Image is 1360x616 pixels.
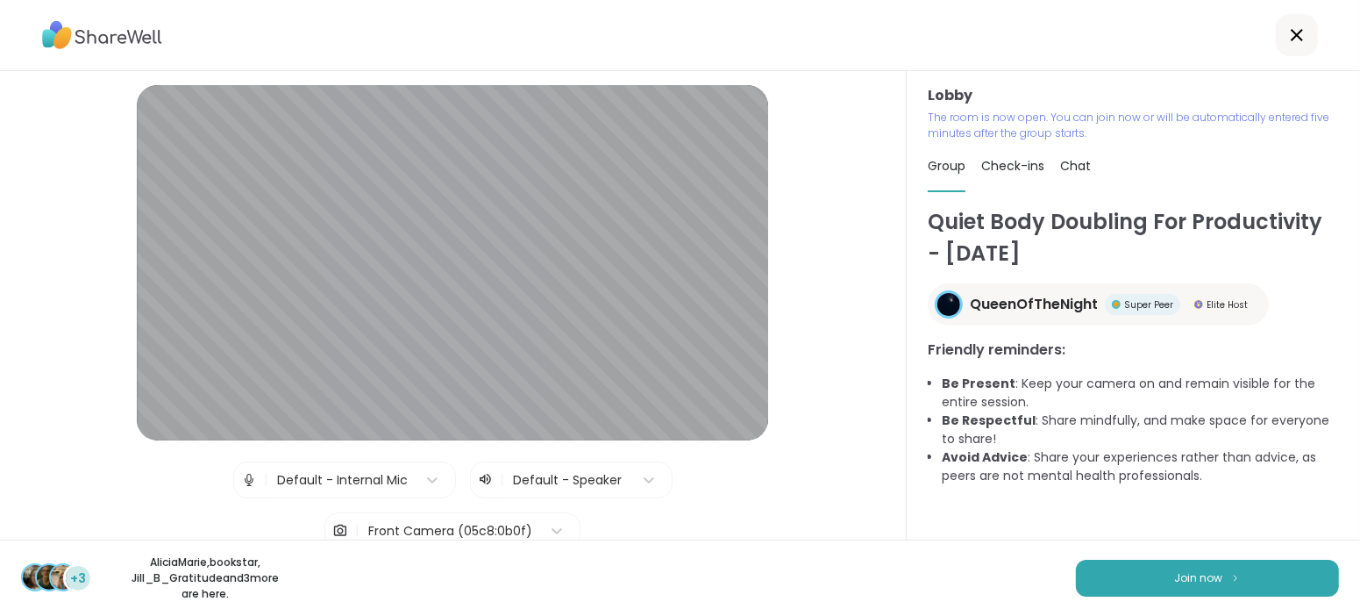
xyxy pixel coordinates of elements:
[981,157,1044,175] span: Check-ins
[942,412,1036,429] b: Be Respectful
[277,471,408,490] div: Default - Internal Mic
[937,293,960,316] img: QueenOfTheNight
[942,375,1339,412] li: : Keep your camera on and remain visible for the entire session.
[51,565,75,590] img: Jill_B_Gratitude
[1230,573,1241,583] img: ShareWell Logomark
[1194,300,1203,309] img: Elite Host
[928,206,1339,269] h1: Quiet Body Doubling For Productivity - [DATE]
[928,110,1339,141] p: The room is now open. You can join now or will be automatically entered five minutes after the gr...
[942,448,1028,466] b: Avoid Advice
[1175,570,1223,586] span: Join now
[928,340,1339,361] h3: Friendly reminders:
[23,565,47,590] img: AliciaMarie
[928,157,965,175] span: Group
[107,555,303,602] p: AliciaMarie , bookstar , Jill_B_Gratitude and 3 more are here.
[970,294,1098,315] span: QueenOfTheNight
[355,513,360,548] span: |
[942,412,1339,448] li: : Share mindfully, and make space for everyone to share!
[1207,298,1248,312] span: Elite Host
[928,85,1339,106] h3: Lobby
[942,448,1339,485] li: : Share your experiences rather than advice, as peers are not mental health professionals.
[928,283,1269,326] a: QueenOfTheNightQueenOfTheNightSuper PeerSuper PeerElite HostElite Host
[241,462,257,498] img: Microphone
[1112,300,1121,309] img: Super Peer
[37,565,61,590] img: bookstar
[332,513,348,548] img: Camera
[1076,560,1339,597] button: Join now
[500,469,504,491] span: |
[942,375,1015,392] b: Be Present
[1124,298,1173,312] span: Super Peer
[70,569,86,588] span: +3
[368,522,532,541] div: Front Camera (05c8:0b0f)
[1060,157,1091,175] span: Chat
[264,462,268,498] span: |
[42,15,162,55] img: ShareWell Logo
